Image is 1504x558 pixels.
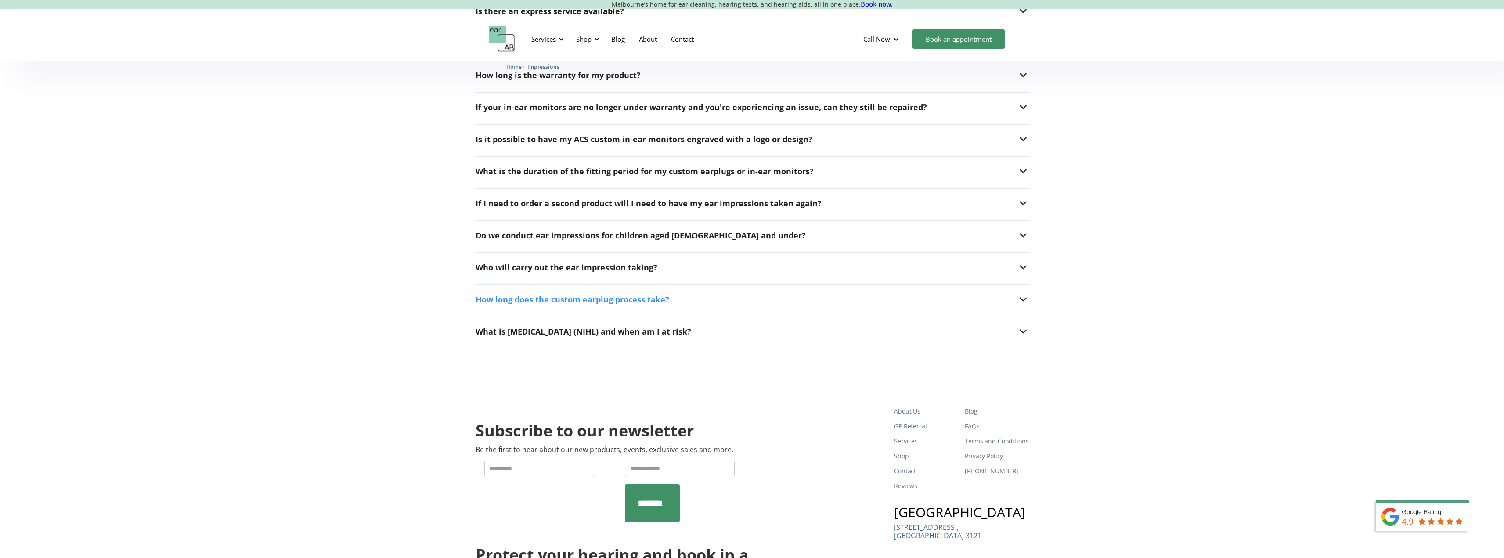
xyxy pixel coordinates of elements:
[484,484,618,518] iframe: reCAPTCHA
[476,230,1029,241] div: Do we conduct ear impressions for children aged [DEMOGRAPHIC_DATA] and under?arrow icon
[894,419,958,434] a: GP Referral
[1017,69,1029,81] img: arrow icon
[506,64,522,70] span: Home
[1017,262,1029,273] img: arrow icon
[894,434,958,449] a: Services
[476,133,1029,145] div: Is it possible to have my ACS custom in-ear monitors engraved with a logo or design?arrow icon
[664,26,701,52] a: Contact
[965,434,1028,449] a: Terms and Conditions
[894,523,981,540] p: [STREET_ADDRESS], [GEOGRAPHIC_DATA] 3121
[476,231,806,240] div: Do we conduct ear impressions for children aged [DEMOGRAPHIC_DATA] and under?
[476,101,1029,113] div: If your in-ear monitors are no longer under warranty and you're experiencing an issue, can they s...
[476,199,822,208] div: If I need to order a second product will I need to have my ear impressions taken again?
[476,262,1029,273] div: Who will carry out the ear impression taking?arrow icon
[894,479,958,493] a: Reviews
[476,103,927,112] div: If your in-ear monitors are no longer under warranty and you're experiencing an issue, can they s...
[894,523,981,547] a: [STREET_ADDRESS],[GEOGRAPHIC_DATA] 3121
[894,464,958,479] a: Contact
[476,295,669,304] div: How long does the custom earplug process take?
[526,26,566,52] div: Services
[1017,166,1029,177] img: arrow icon
[476,167,814,176] div: What is the duration of the fitting period for my custom earplugs or in-ear monitors?
[476,7,624,15] div: Is there an express service available?
[476,166,1029,177] div: What is the duration of the fitting period for my custom earplugs or in-ear monitors?arrow icon
[1017,326,1029,337] img: arrow icon
[476,421,694,441] h2: Subscribe to our newsletter
[476,327,691,336] div: What is [MEDICAL_DATA] (NIHL) and when am I at risk?
[476,446,733,454] p: Be the first to hear about our new products, events, exclusive sales and more.
[1017,133,1029,145] img: arrow icon
[894,449,958,464] a: Shop
[1017,5,1029,17] img: arrow icon
[571,26,602,52] div: Shop
[476,69,1029,81] div: How long is the warranty for my product?arrow icon
[894,404,958,419] a: About Us
[965,419,1028,434] a: FAQs
[506,62,522,71] a: Home
[476,135,812,144] div: Is it possible to have my ACS custom in-ear monitors engraved with a logo or design?
[965,449,1028,464] a: Privacy Policy
[1017,294,1029,305] img: arrow icon
[489,26,515,52] a: home
[476,198,1029,209] div: If I need to order a second product will I need to have my ear impressions taken again?arrow icon
[1017,230,1029,241] img: arrow icon
[531,35,556,43] div: Services
[894,506,1028,519] h3: [GEOGRAPHIC_DATA]
[476,294,1029,305] div: How long does the custom earplug process take?arrow icon
[1017,198,1029,209] img: arrow icon
[604,26,632,52] a: Blog
[576,35,592,43] div: Shop
[476,5,1029,17] div: Is there an express service available?arrow icon
[476,461,749,522] form: Newsletter Form
[965,464,1028,479] a: [PHONE_NUMBER]
[476,263,657,272] div: Who will carry out the ear impression taking?
[527,64,559,70] span: Impressions
[863,35,890,43] div: Call Now
[476,326,1029,337] div: What is [MEDICAL_DATA] (NIHL) and when am I at risk?arrow icon
[632,26,664,52] a: About
[506,62,527,72] li: 〉
[856,26,908,52] div: Call Now
[912,29,1005,49] a: Book an appointment
[527,62,559,71] a: Impressions
[1017,101,1029,113] img: arrow icon
[965,404,1028,419] a: Blog
[476,71,641,79] div: How long is the warranty for my product?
